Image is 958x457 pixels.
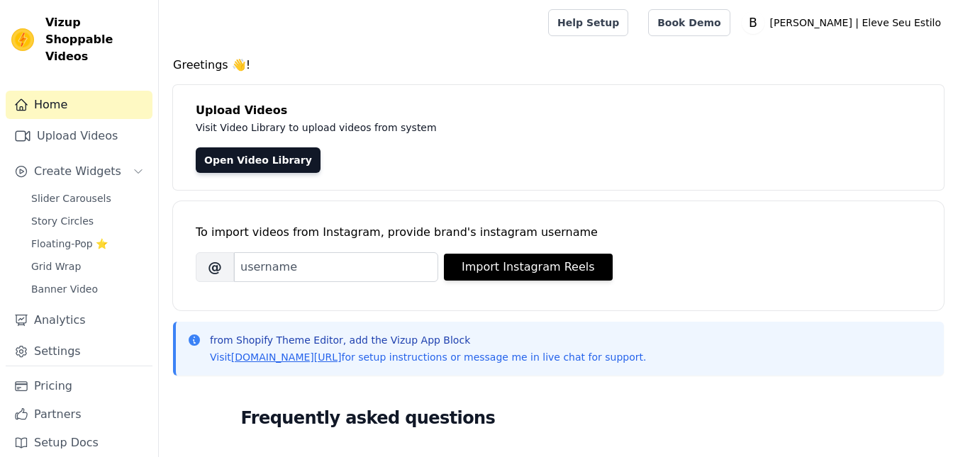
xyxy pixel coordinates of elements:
[23,234,152,254] a: Floating-Pop ⭐
[11,28,34,51] img: Vizup
[34,163,121,180] span: Create Widgets
[31,191,111,205] span: Slider Carousels
[45,14,147,65] span: Vizup Shoppable Videos
[196,252,234,282] span: @
[31,214,94,228] span: Story Circles
[210,350,646,364] p: Visit for setup instructions or message me in live chat for support.
[196,147,321,173] a: Open Video Library
[764,10,947,35] p: [PERSON_NAME] | Eleve Seu Estilo
[648,9,730,36] a: Book Demo
[23,211,152,231] a: Story Circles
[23,256,152,276] a: Grid Wrap
[210,333,646,347] p: from Shopify Theme Editor, add the Vizup App Block
[6,337,152,366] a: Settings
[196,102,921,119] h4: Upload Videos
[196,119,831,136] p: Visit Video Library to upload videos from system
[196,224,921,241] div: To import videos from Instagram, provide brand's instagram username
[173,57,944,74] h4: Greetings 👋!
[6,122,152,150] a: Upload Videos
[6,91,152,119] a: Home
[6,372,152,400] a: Pricing
[6,157,152,186] button: Create Widgets
[23,279,152,299] a: Banner Video
[742,10,947,35] button: B [PERSON_NAME] | Eleve Seu Estilo
[241,404,876,432] h2: Frequently asked questions
[6,429,152,457] a: Setup Docs
[444,254,613,281] button: Import Instagram Reels
[234,252,438,282] input: username
[31,259,81,273] span: Grid Wrap
[231,351,342,363] a: [DOMAIN_NAME][URL]
[31,237,108,251] span: Floating-Pop ⭐
[749,16,757,30] text: B
[31,282,98,296] span: Banner Video
[548,9,628,36] a: Help Setup
[6,306,152,334] a: Analytics
[6,400,152,429] a: Partners
[23,188,152,208] a: Slider Carousels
